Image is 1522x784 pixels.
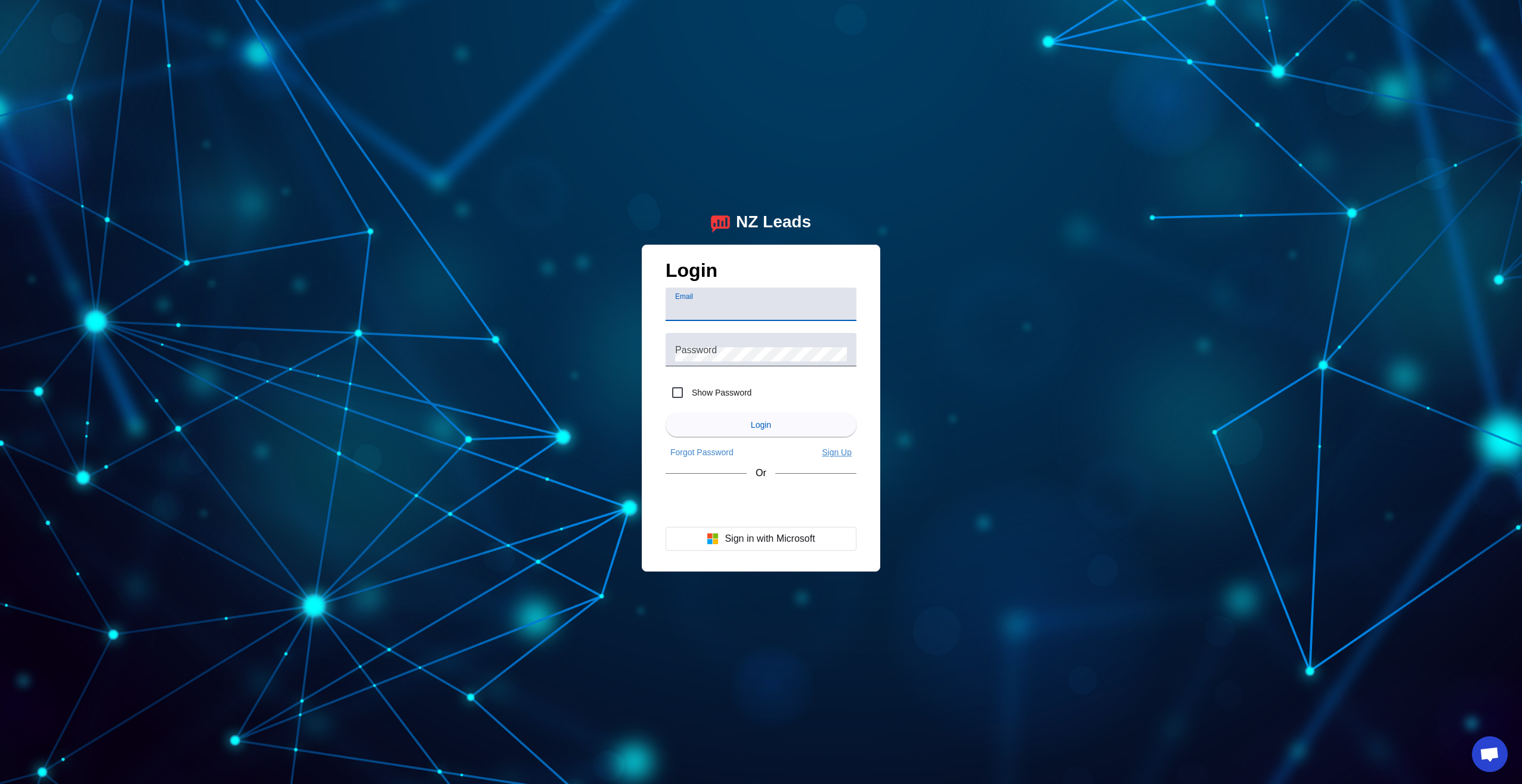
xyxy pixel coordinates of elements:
mat-label: Password [675,345,717,355]
div: NZ Leads [736,212,811,233]
label: Show Password [689,387,751,399]
img: Microsoft logo [707,533,719,545]
div: Open chat [1472,736,1508,772]
a: logoNZ Leads [711,212,811,233]
span: Or [756,468,766,479]
span: Login [751,420,771,430]
mat-label: Email [675,293,693,301]
span: Sign Up [822,447,852,457]
button: Sign in with Microsoft [666,527,856,551]
img: logo [711,212,730,233]
span: Forgot Password [670,447,734,457]
iframe: Sign in with Google Button [660,490,862,516]
h1: Login [666,260,856,288]
button: Login [666,413,856,437]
